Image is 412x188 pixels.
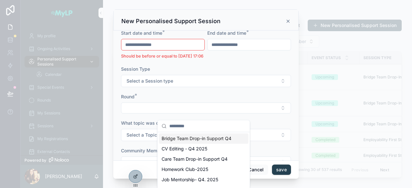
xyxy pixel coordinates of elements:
span: Select a Session type [126,78,173,84]
span: Care Team Drop-in Support Q4 [162,156,228,162]
span: Select a Topic discussed [126,132,181,138]
span: Job Mentorship- Q4. 2025 [162,176,218,183]
span: CV Editing - Q4 2025 [162,146,207,152]
span: Bridge Team Drop-in Support Q4 [162,135,231,142]
button: Select Button [121,103,291,113]
button: Select Button [121,75,291,87]
span: Homework Club-2025 [162,166,208,173]
span: Session Type [121,66,150,72]
span: What topic was discussed? [121,120,181,126]
span: Start date and time [121,30,162,36]
button: save [272,165,291,175]
span: Round [121,94,135,99]
li: Should be before or equal to [DATE] 17:06 [121,53,205,59]
h3: New Personalised Support Session [121,17,220,25]
button: Select Button [121,129,291,141]
button: Cancel [244,165,268,175]
span: Community Member Receiving Support [121,148,205,153]
span: End date and time [207,30,246,36]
